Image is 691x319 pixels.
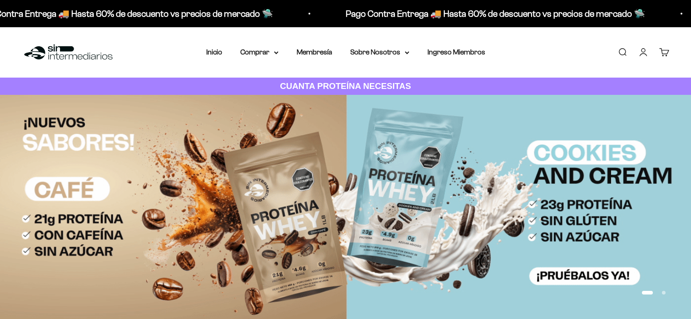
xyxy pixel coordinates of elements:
a: Inicio [206,48,222,56]
a: Ingreso Miembros [428,48,485,56]
summary: Comprar [240,46,278,58]
a: Membresía [297,48,332,56]
p: Pago Contra Entrega 🚚 Hasta 60% de descuento vs precios de mercado 🛸 [337,6,636,21]
strong: CUANTA PROTEÍNA NECESITAS [280,81,411,91]
summary: Sobre Nosotros [350,46,409,58]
